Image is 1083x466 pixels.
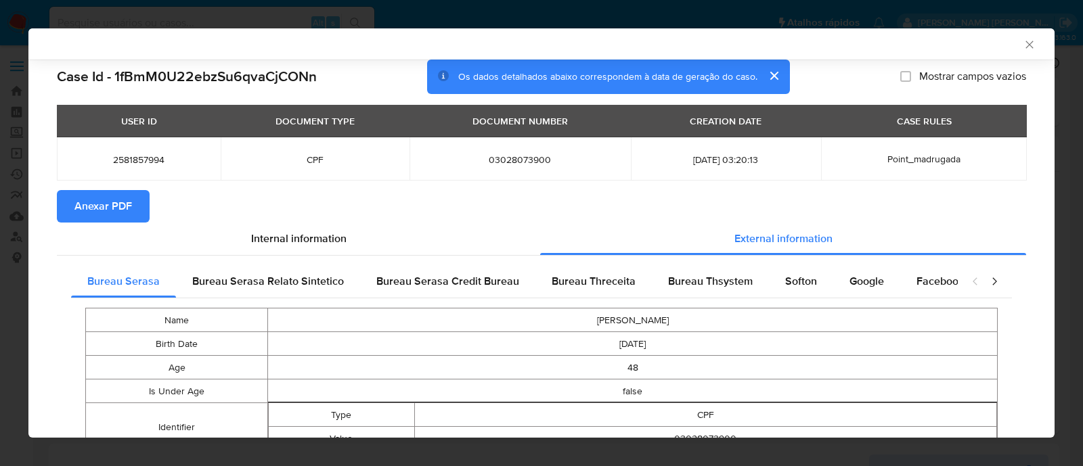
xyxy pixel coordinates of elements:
[74,191,132,221] span: Anexar PDF
[87,273,160,289] span: Bureau Serasa
[269,427,414,450] td: Value
[426,154,614,166] span: 03028073900
[1023,38,1035,50] button: Fechar a janela
[86,308,268,332] td: Name
[849,273,884,289] span: Google
[268,308,998,332] td: [PERSON_NAME]
[86,356,268,379] td: Age
[86,332,268,356] td: Birth Date
[57,223,1026,255] div: Detailed info
[919,70,1026,83] span: Mostrar campos vazios
[71,265,958,298] div: Detailed external info
[57,68,317,85] h2: Case Id - 1fBmM0U22ebzSu6qvaCjCONn
[376,273,519,289] span: Bureau Serasa Credit Bureau
[268,332,998,356] td: [DATE]
[734,231,833,246] span: External information
[900,71,911,82] input: Mostrar campos vazios
[86,403,268,451] td: Identifier
[668,273,753,289] span: Bureau Thsystem
[251,231,347,246] span: Internal information
[916,273,964,289] span: Facebook
[785,273,817,289] span: Softon
[268,356,998,379] td: 48
[414,427,997,450] td: 03028073900
[269,403,414,427] td: Type
[757,60,790,92] button: cerrar
[552,273,636,289] span: Bureau Threceita
[464,110,576,133] div: DOCUMENT NUMBER
[682,110,770,133] div: CREATION DATE
[192,273,344,289] span: Bureau Serasa Relato Sintetico
[28,28,1055,438] div: closure-recommendation-modal
[887,152,960,166] span: Point_madrugada
[267,110,363,133] div: DOCUMENT TYPE
[414,403,997,427] td: CPF
[268,379,998,403] td: false
[458,70,757,83] span: Os dados detalhados abaixo correspondem à data de geração do caso.
[237,154,393,166] span: CPF
[113,110,165,133] div: USER ID
[73,154,204,166] span: 2581857994
[86,379,268,403] td: Is Under Age
[57,190,150,223] button: Anexar PDF
[889,110,960,133] div: CASE RULES
[647,154,805,166] span: [DATE] 03:20:13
